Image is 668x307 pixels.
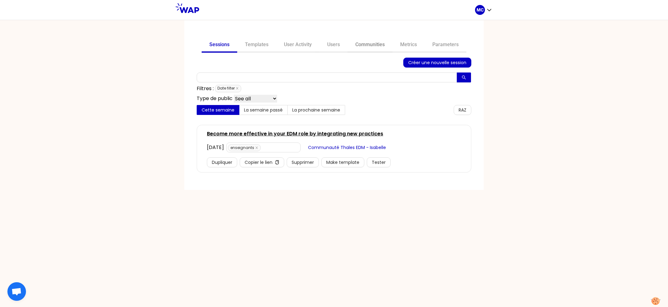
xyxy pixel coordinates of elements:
[303,143,391,152] button: Communauté Thales EDM - Isabelle
[245,159,272,166] span: Copier le lien
[459,107,466,113] span: RAZ
[228,144,261,151] span: enseignants
[308,144,386,151] span: Communauté Thales EDM - Isabelle
[372,159,386,166] span: Tester
[202,107,234,113] span: Cette semaine
[367,157,391,167] button: Tester
[276,38,319,53] a: User Activity
[212,159,232,166] span: Dupliquer
[240,157,284,167] button: Copier le liencopy
[321,157,364,167] button: Make template
[244,107,283,113] span: La semaine passé
[197,95,233,103] p: Type de public
[477,7,484,13] p: MC
[202,38,237,53] a: Sessions
[319,38,348,53] a: Users
[326,159,359,166] span: Make template
[408,59,466,66] span: Créer une nouvelle session
[236,87,239,90] span: close
[275,160,279,165] span: copy
[348,38,392,53] a: Communities
[425,38,466,53] a: Parameters
[207,144,224,151] div: [DATE]
[292,159,314,166] span: Supprimer
[475,5,492,15] button: MC
[207,130,383,138] a: Become more effective in your EDM role by integrating new practices
[197,85,214,92] p: Filtres :
[403,58,471,68] button: Créer une nouvelle session
[392,38,425,53] a: Metrics
[454,105,471,115] button: RAZ
[287,157,319,167] button: Supprimer
[215,85,241,92] span: Date filter
[255,146,258,149] span: close
[457,72,471,82] button: search
[292,107,340,113] span: La prochaine semaine
[237,38,276,53] a: Templates
[207,157,237,167] button: Dupliquer
[462,75,466,80] span: search
[7,282,26,301] a: Ouvrir le chat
